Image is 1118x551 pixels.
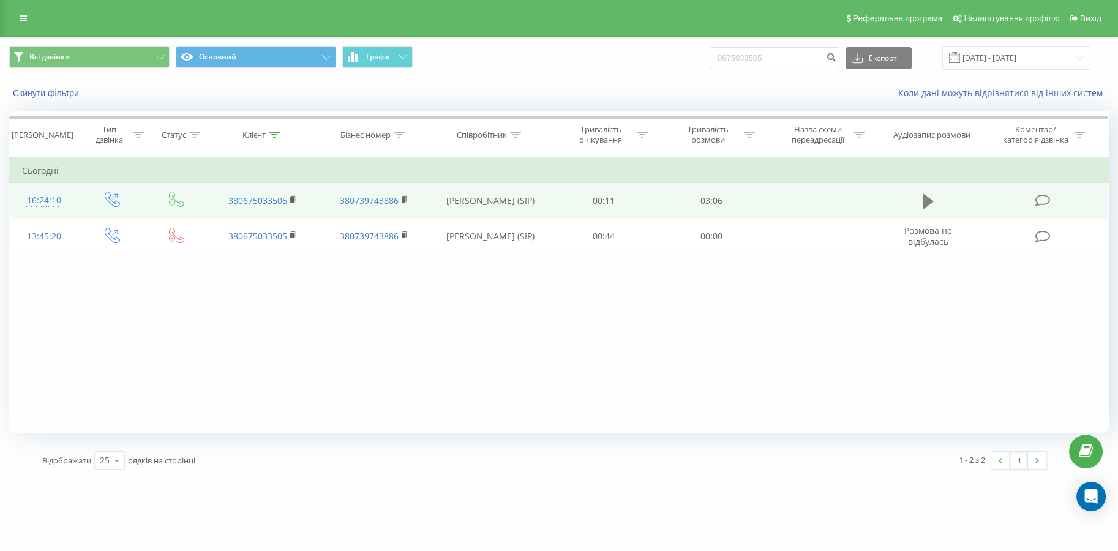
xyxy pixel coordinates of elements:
[999,124,1071,145] div: Коментар/категорія дзвінка
[710,47,839,69] input: Пошук за номером
[1010,452,1028,469] a: 1
[22,189,66,212] div: 16:24:10
[898,87,1109,99] a: Коли дані можуть відрізнятися вiд інших систем
[1076,482,1106,511] div: Open Intercom Messenger
[29,52,70,62] span: Всі дзвінки
[785,124,850,145] div: Назва схеми переадресації
[904,225,952,247] span: Розмова не відбулась
[340,195,399,206] a: 380739743886
[568,124,634,145] div: Тривалість очікування
[128,455,195,466] span: рядків на сторінці
[853,13,943,23] span: Реферальна програма
[89,124,129,145] div: Тип дзвінка
[550,183,658,219] td: 00:11
[100,454,110,467] div: 25
[1080,13,1101,23] span: Вихід
[457,130,507,140] div: Співробітник
[12,130,73,140] div: [PERSON_NAME]
[550,219,658,254] td: 00:44
[340,230,399,242] a: 380739743886
[22,225,66,249] div: 13:45:20
[340,130,391,140] div: Бізнес номер
[430,219,550,254] td: [PERSON_NAME] (SIP)
[430,183,550,219] td: [PERSON_NAME] (SIP)
[893,130,970,140] div: Аудіозапис розмови
[176,46,336,68] button: Основний
[342,46,413,68] button: Графік
[366,53,390,61] span: Графік
[42,455,91,466] span: Відображати
[658,219,765,254] td: 00:00
[658,183,765,219] td: 03:06
[9,88,85,99] button: Скинути фільтри
[675,124,741,145] div: Тривалість розмови
[228,230,287,242] a: 380675033505
[846,47,912,69] button: Експорт
[242,130,266,140] div: Клієнт
[228,195,287,206] a: 380675033505
[10,159,1109,183] td: Сьогодні
[964,13,1059,23] span: Налаштування профілю
[162,130,186,140] div: Статус
[959,454,985,466] div: 1 - 2 з 2
[9,46,170,68] button: Всі дзвінки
